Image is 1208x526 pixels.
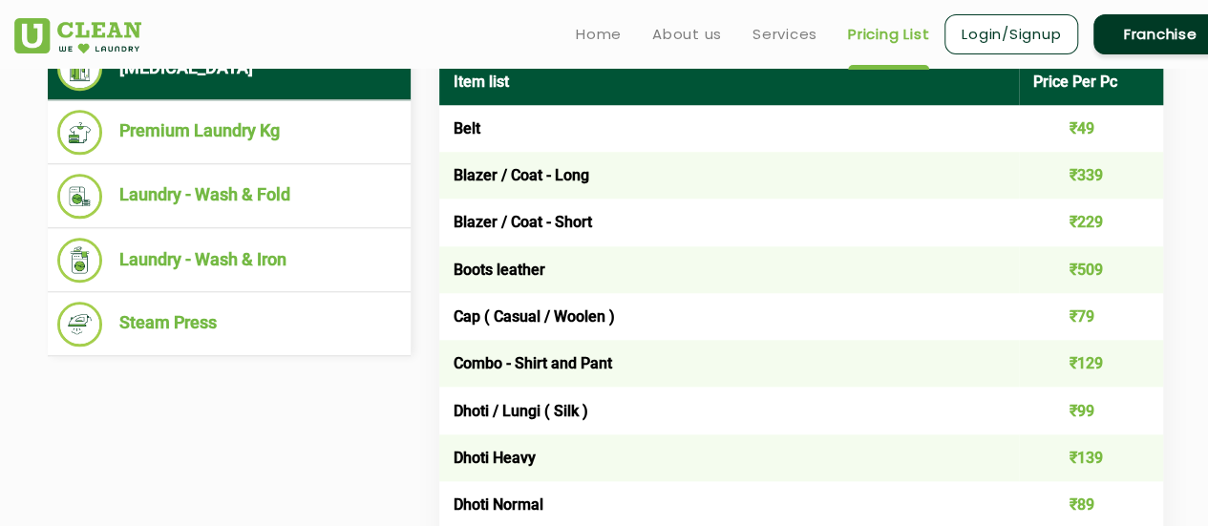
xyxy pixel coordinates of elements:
td: ₹339 [1019,152,1164,199]
a: About us [652,23,722,46]
li: Laundry - Wash & Fold [57,174,401,219]
a: Pricing List [848,23,929,46]
td: Blazer / Coat - Long [439,152,1019,199]
td: Combo - Shirt and Pant [439,340,1019,387]
td: ₹99 [1019,387,1164,433]
th: Item list [439,58,1019,105]
td: Boots leather [439,246,1019,293]
td: ₹229 [1019,199,1164,245]
td: Dhoti / Lungi ( Silk ) [439,387,1019,433]
td: Belt [439,105,1019,152]
img: UClean Laundry and Dry Cleaning [14,18,141,53]
td: ₹509 [1019,246,1164,293]
li: Laundry - Wash & Iron [57,238,401,283]
li: Steam Press [57,302,401,347]
td: Dhoti Heavy [439,434,1019,481]
td: Cap ( Casual / Woolen ) [439,293,1019,340]
img: Premium Laundry Kg [57,110,102,155]
td: ₹49 [1019,105,1164,152]
td: Blazer / Coat - Short [439,199,1019,245]
li: Premium Laundry Kg [57,110,401,155]
li: [MEDICAL_DATA] [57,47,401,91]
img: Laundry - Wash & Iron [57,238,102,283]
td: ₹139 [1019,434,1164,481]
th: Price Per Pc [1019,58,1164,105]
img: Laundry - Wash & Fold [57,174,102,219]
img: Steam Press [57,302,102,347]
a: Services [752,23,817,46]
td: ₹129 [1019,340,1164,387]
a: Home [576,23,622,46]
img: Dry Cleaning [57,47,102,91]
td: ₹79 [1019,293,1164,340]
a: Login/Signup [944,14,1078,54]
